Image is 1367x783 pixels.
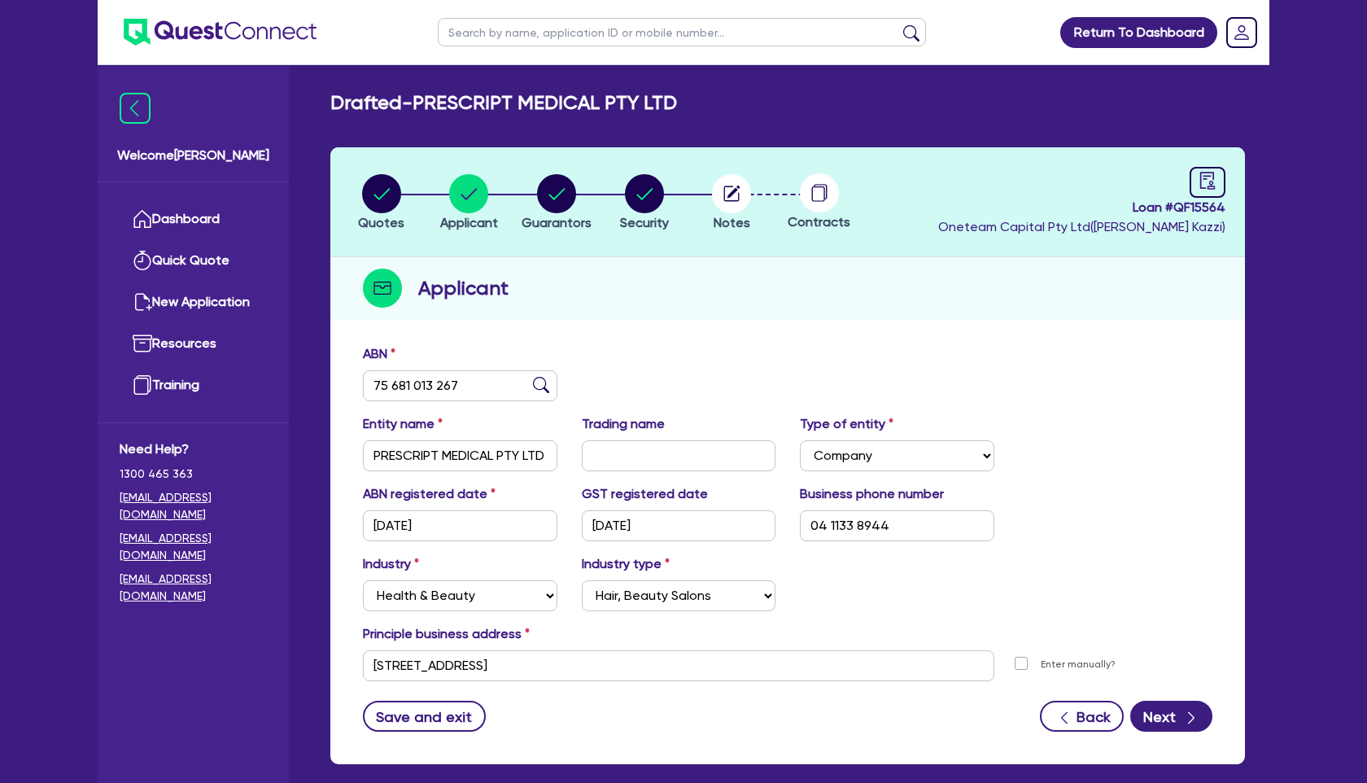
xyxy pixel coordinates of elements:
[418,273,509,303] h2: Applicant
[363,269,402,308] img: step-icon
[619,173,670,234] button: Security
[124,19,317,46] img: quest-connect-logo-blue
[120,530,267,564] a: [EMAIL_ADDRESS][DOMAIN_NAME]
[582,554,670,574] label: Industry type
[363,414,443,434] label: Entity name
[714,215,750,230] span: Notes
[120,93,151,124] img: icon-menu-close
[521,173,592,234] button: Guarantors
[938,219,1225,234] span: Oneteam Capital Pty Ltd ( [PERSON_NAME] Kazzi )
[133,292,152,312] img: new-application
[120,282,267,323] a: New Application
[133,334,152,353] img: resources
[330,91,677,115] h2: Drafted - PRESCRIPT MEDICAL PTY LTD
[363,510,557,541] input: DD / MM / YYYY
[117,146,269,165] span: Welcome [PERSON_NAME]
[120,571,267,605] a: [EMAIL_ADDRESS][DOMAIN_NAME]
[133,251,152,270] img: quick-quote
[363,554,419,574] label: Industry
[120,365,267,406] a: Training
[522,215,592,230] span: Guarantors
[800,414,893,434] label: Type of entity
[133,375,152,395] img: training
[120,489,267,523] a: [EMAIL_ADDRESS][DOMAIN_NAME]
[363,484,496,504] label: ABN registered date
[582,510,776,541] input: DD / MM / YYYY
[439,173,499,234] button: Applicant
[438,18,926,46] input: Search by name, application ID or mobile number...
[358,215,404,230] span: Quotes
[440,215,498,230] span: Applicant
[800,484,944,504] label: Business phone number
[1199,172,1216,190] span: audit
[120,323,267,365] a: Resources
[620,215,669,230] span: Security
[1060,17,1217,48] a: Return To Dashboard
[711,173,752,234] button: Notes
[120,199,267,240] a: Dashboard
[120,466,267,483] span: 1300 465 363
[363,344,395,364] label: ABN
[788,214,850,230] span: Contracts
[582,414,665,434] label: Trading name
[938,198,1225,217] span: Loan # QF15564
[1221,11,1263,54] a: Dropdown toggle
[1041,657,1116,672] label: Enter manually?
[582,484,708,504] label: GST registered date
[120,440,267,459] span: Need Help?
[363,624,530,644] label: Principle business address
[120,240,267,282] a: Quick Quote
[363,701,486,732] button: Save and exit
[1040,701,1124,732] button: Back
[357,173,405,234] button: Quotes
[533,377,549,393] img: abn-lookup icon
[1130,701,1212,732] button: Next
